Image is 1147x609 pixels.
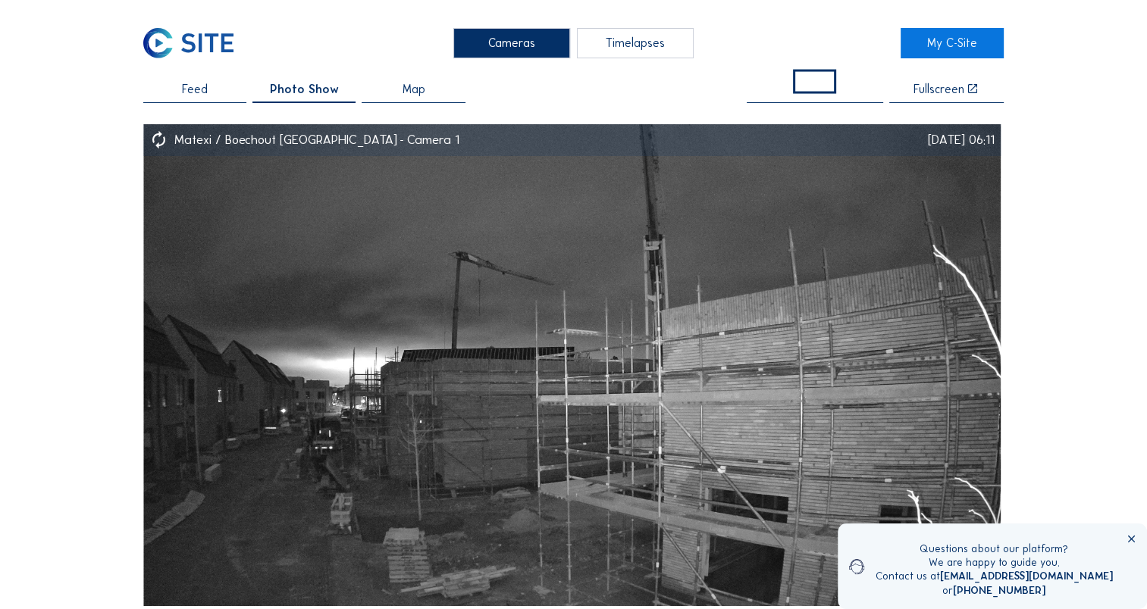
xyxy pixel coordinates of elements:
div: Camera 1 [407,134,459,147]
img: Image [143,124,1001,605]
a: My C-Site [901,28,1004,58]
a: [EMAIL_ADDRESS][DOMAIN_NAME] [940,570,1113,582]
a: C-SITE Logo [143,28,246,58]
div: We are happy to guide you. [876,556,1113,570]
div: Timelapses [577,28,694,58]
img: operator [849,542,864,591]
div: Contact us at [876,570,1113,583]
a: Matexi / Boechout [GEOGRAPHIC_DATA]Camera 1[DATE] 06:11Imagelogo [143,124,1001,605]
span: Feed [182,83,208,95]
div: or [876,584,1113,598]
div: Fullscreen [914,83,964,95]
div: Matexi / Boechout [GEOGRAPHIC_DATA] [174,134,408,147]
div: Cameras [453,28,570,58]
div: Questions about our platform? [876,542,1113,556]
span: Map [403,83,425,95]
a: [PHONE_NUMBER] [953,584,1045,597]
span: Photo Show [270,83,339,95]
img: C-SITE Logo [143,28,233,58]
div: [DATE] 06:11 [928,134,995,147]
